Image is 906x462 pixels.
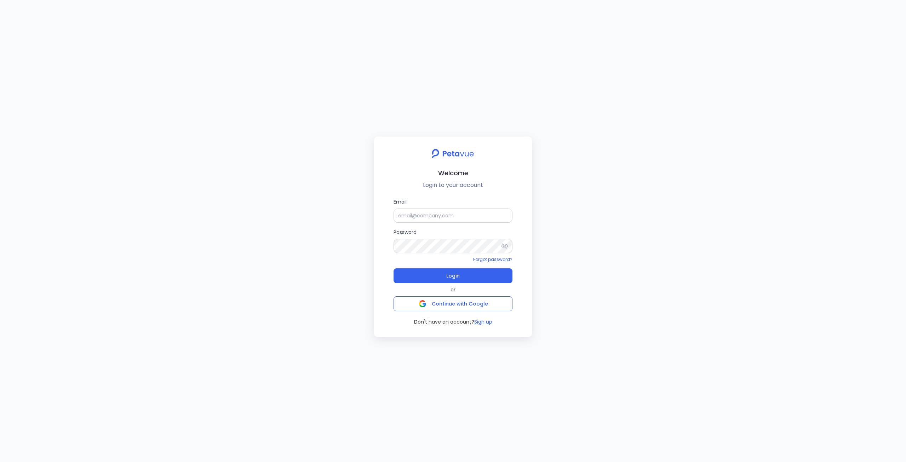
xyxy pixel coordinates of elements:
[394,198,512,223] label: Email
[394,209,512,223] input: Email
[379,181,527,189] p: Login to your account
[427,145,478,162] img: petavue logo
[394,228,512,253] label: Password
[446,271,460,281] span: Login
[474,318,492,326] button: Sign up
[394,296,512,311] button: Continue with Google
[394,239,512,253] input: Password
[414,318,474,326] span: Don't have an account?
[451,286,455,293] span: or
[473,256,512,262] a: Forgot password?
[394,268,512,283] button: Login
[432,300,488,307] span: Continue with Google
[379,168,527,178] h2: Welcome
